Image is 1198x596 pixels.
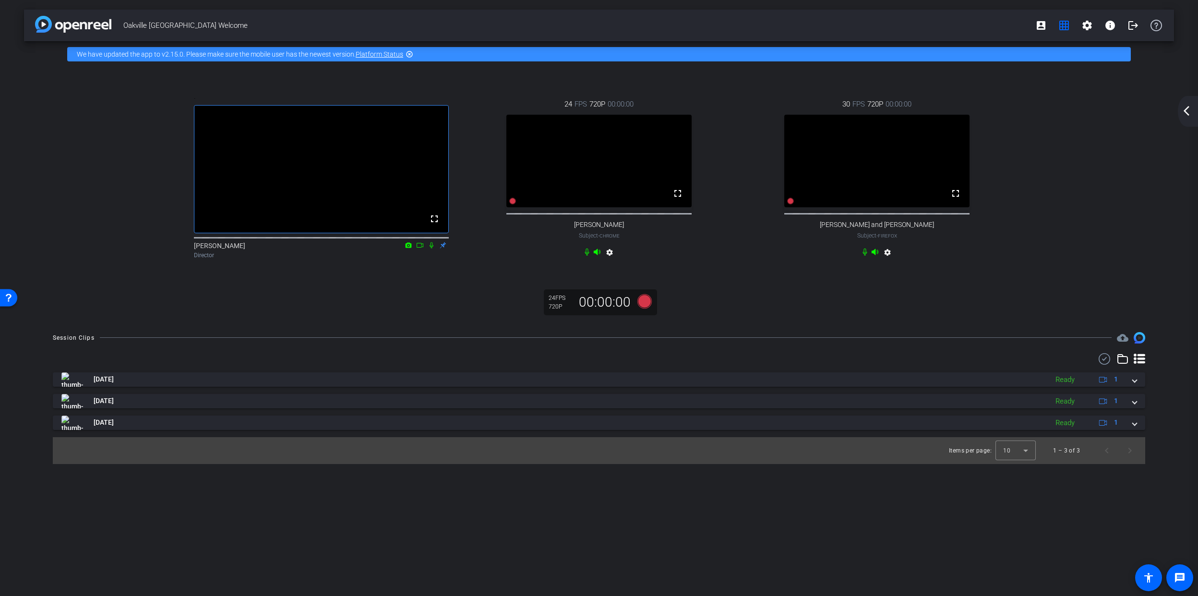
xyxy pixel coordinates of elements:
[598,232,599,239] span: -
[1051,396,1079,407] div: Ready
[878,233,897,238] span: Firefox
[1035,20,1047,31] mat-icon: account_box
[876,232,878,239] span: -
[194,88,449,105] div: .
[604,249,615,260] mat-icon: settings
[1127,20,1139,31] mat-icon: logout
[589,99,605,109] span: 720P
[564,99,572,109] span: 24
[61,394,83,408] img: thumb-nail
[949,446,992,455] div: Items per page:
[820,221,934,229] span: [PERSON_NAME] and [PERSON_NAME]
[1117,332,1128,344] mat-icon: cloud_upload
[555,295,565,301] span: FPS
[1114,396,1118,406] span: 1
[1051,417,1079,429] div: Ready
[94,374,114,384] span: [DATE]
[852,99,865,109] span: FPS
[867,99,883,109] span: 720P
[1114,417,1118,428] span: 1
[1181,105,1192,117] mat-icon: arrow_back_ios_new
[1134,332,1145,344] img: Session clips
[1058,20,1070,31] mat-icon: grid_on
[35,16,111,33] img: app-logo
[574,221,624,229] span: [PERSON_NAME]
[61,372,83,387] img: thumb-nail
[1095,439,1118,462] button: Previous page
[579,231,620,240] span: Subject
[842,99,850,109] span: 30
[61,416,83,430] img: thumb-nail
[194,251,449,260] div: Director
[608,99,634,109] span: 00:00:00
[886,99,911,109] span: 00:00:00
[1118,439,1141,462] button: Next page
[857,231,897,240] span: Subject
[672,188,683,199] mat-icon: fullscreen
[950,188,961,199] mat-icon: fullscreen
[53,333,95,343] div: Session Clips
[549,303,573,310] div: 720P
[599,233,620,238] span: Chrome
[429,213,440,225] mat-icon: fullscreen
[53,394,1145,408] mat-expansion-panel-header: thumb-nail[DATE]Ready1
[123,16,1030,35] span: Oakville [GEOGRAPHIC_DATA] Welcome
[356,50,403,58] a: Platform Status
[53,372,1145,387] mat-expansion-panel-header: thumb-nail[DATE]Ready1
[1104,20,1116,31] mat-icon: info
[94,396,114,406] span: [DATE]
[53,416,1145,430] mat-expansion-panel-header: thumb-nail[DATE]Ready1
[1051,374,1079,385] div: Ready
[1117,332,1128,344] span: Destinations for your clips
[575,99,587,109] span: FPS
[1081,20,1093,31] mat-icon: settings
[1053,446,1080,455] div: 1 – 3 of 3
[406,50,413,58] mat-icon: highlight_off
[549,294,573,302] div: 24
[94,417,114,428] span: [DATE]
[1114,374,1118,384] span: 1
[573,294,637,310] div: 00:00:00
[194,241,449,260] div: [PERSON_NAME]
[882,249,893,260] mat-icon: settings
[1143,572,1154,584] mat-icon: accessibility
[67,47,1131,61] div: We have updated the app to v2.15.0. Please make sure the mobile user has the newest version.
[1174,572,1186,584] mat-icon: message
